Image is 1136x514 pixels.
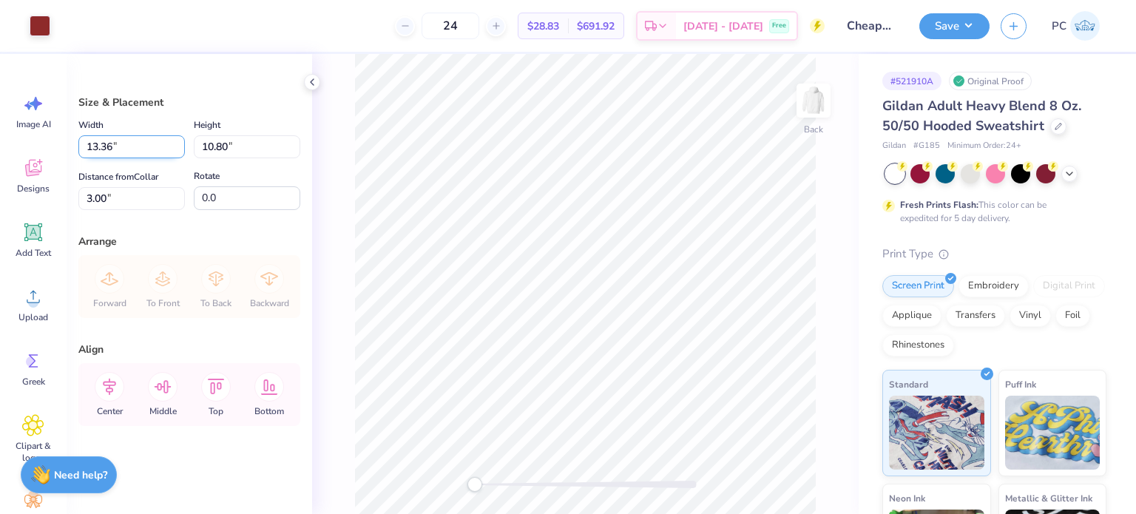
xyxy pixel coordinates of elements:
a: PC [1045,11,1106,41]
input: – – [422,13,479,39]
div: Align [78,342,300,357]
span: Standard [889,376,928,392]
span: PC [1052,18,1066,35]
span: Middle [149,405,177,417]
div: Original Proof [949,72,1032,90]
img: Back [799,86,828,115]
label: Width [78,116,104,134]
div: Arrange [78,234,300,249]
div: Size & Placement [78,95,300,110]
input: Untitled Design [836,11,908,41]
img: Priyanka Choudhary [1070,11,1100,41]
div: # 521910A [882,72,941,90]
span: Upload [18,311,48,323]
span: Add Text [16,247,51,259]
span: # G185 [913,140,940,152]
span: $28.83 [527,18,559,34]
span: Metallic & Glitter Ink [1005,490,1092,506]
span: Designs [17,183,50,195]
img: Standard [889,396,984,470]
span: [DATE] - [DATE] [683,18,763,34]
span: Puff Ink [1005,376,1036,392]
span: $691.92 [577,18,615,34]
strong: Fresh Prints Flash: [900,199,978,211]
div: Accessibility label [467,477,482,492]
span: Bottom [254,405,284,417]
div: Print Type [882,246,1106,263]
div: This color can be expedited for 5 day delivery. [900,198,1082,225]
span: Free [772,21,786,31]
span: Greek [22,376,45,388]
div: Digital Print [1033,275,1105,297]
span: Image AI [16,118,51,130]
button: Save [919,13,990,39]
div: Foil [1055,305,1090,327]
div: Vinyl [1010,305,1051,327]
span: Neon Ink [889,490,925,506]
span: Gildan [882,140,906,152]
span: Minimum Order: 24 + [947,140,1021,152]
span: Center [97,405,123,417]
div: Transfers [946,305,1005,327]
label: Height [194,116,220,134]
span: Gildan Adult Heavy Blend 8 Oz. 50/50 Hooded Sweatshirt [882,97,1081,135]
strong: Need help? [54,468,107,482]
label: Rotate [194,167,220,185]
div: Back [804,123,823,136]
div: Applique [882,305,941,327]
div: Embroidery [958,275,1029,297]
span: Clipart & logos [9,440,58,464]
span: Top [209,405,223,417]
div: Screen Print [882,275,954,297]
img: Puff Ink [1005,396,1100,470]
div: Rhinestones [882,334,954,356]
label: Distance from Collar [78,168,158,186]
